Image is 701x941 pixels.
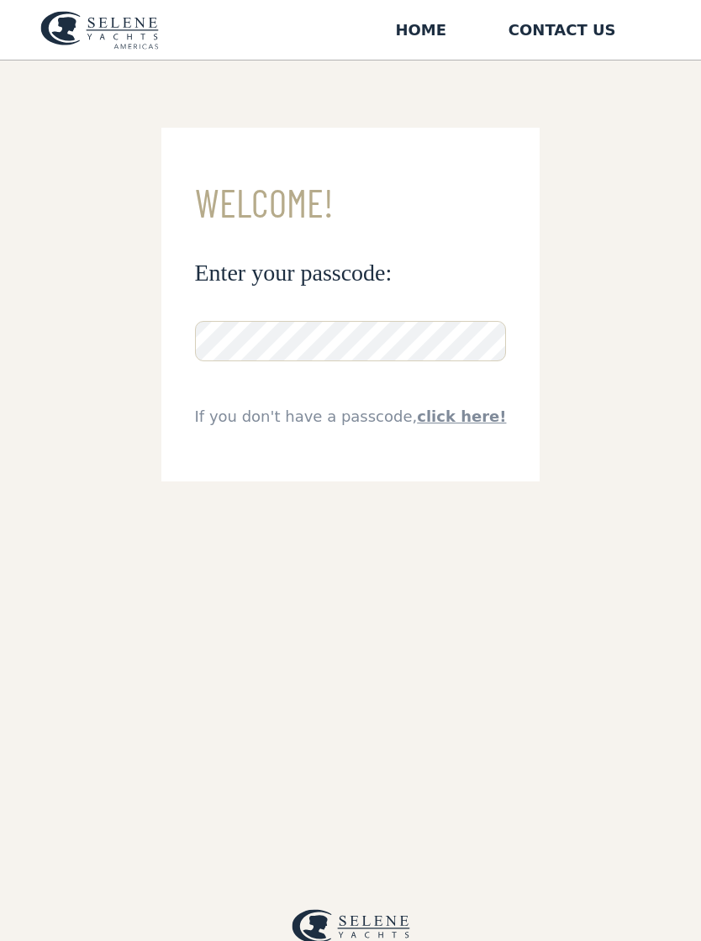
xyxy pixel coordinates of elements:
[395,18,446,41] div: Home
[195,181,507,224] h3: Welcome!
[509,18,616,41] div: Contact US
[509,5,616,55] a: Contact US
[161,128,540,481] form: Email Form
[40,11,159,50] img: logo
[195,405,507,428] div: If you don't have a passcode,
[195,258,507,287] h3: Enter your passcode:
[417,407,506,425] a: click here!
[395,5,446,55] a: Home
